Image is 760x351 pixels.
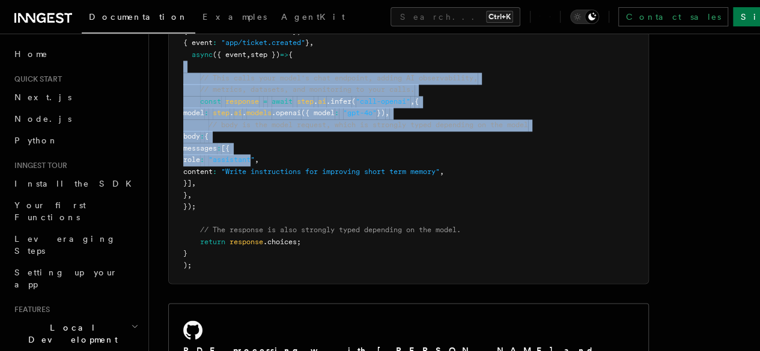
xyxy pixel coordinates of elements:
[202,12,267,22] span: Examples
[183,27,200,35] span: { id
[272,97,293,106] span: await
[183,179,192,187] span: }]
[10,173,141,194] a: Install the SDK
[10,228,141,262] a: Leveraging Steps
[213,50,246,59] span: ({ event
[213,38,217,47] span: :
[200,85,415,94] span: // metrics, datasets, and monitoring to your calls.
[14,48,48,60] span: Home
[204,109,208,117] span: :
[221,38,305,47] span: "app/ticket.created"
[10,262,141,295] a: Setting up your app
[14,92,71,102] span: Next.js
[356,97,410,106] span: "call-openai"
[263,238,301,246] span: .choices;
[183,249,187,257] span: }
[204,132,208,140] span: {
[234,109,242,117] span: ai
[187,191,192,199] span: ,
[242,109,246,117] span: .
[246,109,272,117] span: models
[213,109,230,117] span: step
[14,234,116,256] span: Leveraging Steps
[10,74,62,84] span: Quick start
[274,4,352,32] a: AgentKit
[82,4,195,34] a: Documentation
[183,191,187,199] span: }
[200,74,478,82] span: // This calls your model's chat endpoint, adding AI observability,
[10,43,141,65] a: Home
[297,97,314,106] span: step
[10,322,131,346] span: Local Development
[440,167,444,176] span: ,
[183,109,204,117] span: model
[183,202,196,211] span: });
[385,109,389,117] span: ,
[183,132,200,140] span: body
[200,97,221,106] span: const
[343,109,377,117] span: "gpt-4o"
[200,155,204,164] span: :
[263,97,267,106] span: =
[183,261,192,269] span: );
[618,7,728,26] a: Contact sales
[10,194,141,228] a: Your first Functions
[486,11,513,23] kbd: Ctrl+K
[183,38,213,47] span: { event
[225,97,259,106] span: response
[89,12,188,22] span: Documentation
[221,144,230,152] span: [{
[415,97,419,106] span: {
[14,179,139,188] span: Install the SDK
[213,167,217,176] span: :
[200,27,204,35] span: :
[326,97,351,106] span: .infer
[272,109,301,117] span: .openai
[391,7,520,26] button: Search...Ctrl+K
[10,108,141,130] a: Node.js
[183,155,200,164] span: role
[14,114,71,124] span: Node.js
[318,97,326,106] span: ai
[217,144,221,152] span: :
[208,121,528,129] span: // body is the model request, which is strongly typed depending on the model
[230,238,263,246] span: response
[208,27,293,35] span: "summarize-contents"
[293,27,297,35] span: }
[280,50,288,59] span: =>
[192,50,213,59] span: async
[200,238,225,246] span: return
[14,136,58,145] span: Python
[10,86,141,108] a: Next.js
[410,97,415,106] span: ,
[297,27,301,35] span: ,
[377,109,385,117] span: })
[10,130,141,151] a: Python
[221,167,440,176] span: "Write instructions for improving short term memory"
[183,144,217,152] span: messages
[281,12,345,22] span: AgentKit
[230,109,234,117] span: .
[301,109,335,117] span: ({ model
[200,132,204,140] span: :
[14,268,118,289] span: Setting up your app
[208,155,255,164] span: "assistant"
[183,167,213,176] span: content
[10,161,67,170] span: Inngest tour
[255,155,259,164] span: ,
[570,10,599,24] button: Toggle dark mode
[246,50,251,59] span: ,
[10,305,50,314] span: Features
[309,38,314,47] span: ,
[200,226,461,234] span: // The response is also strongly typed depending on the model.
[10,317,141,350] button: Local Development
[305,38,309,47] span: }
[14,200,86,222] span: Your first Functions
[195,4,274,32] a: Examples
[314,97,318,106] span: .
[351,97,356,106] span: (
[251,50,280,59] span: step })
[335,109,339,117] span: :
[288,50,293,59] span: {
[192,179,196,187] span: ,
